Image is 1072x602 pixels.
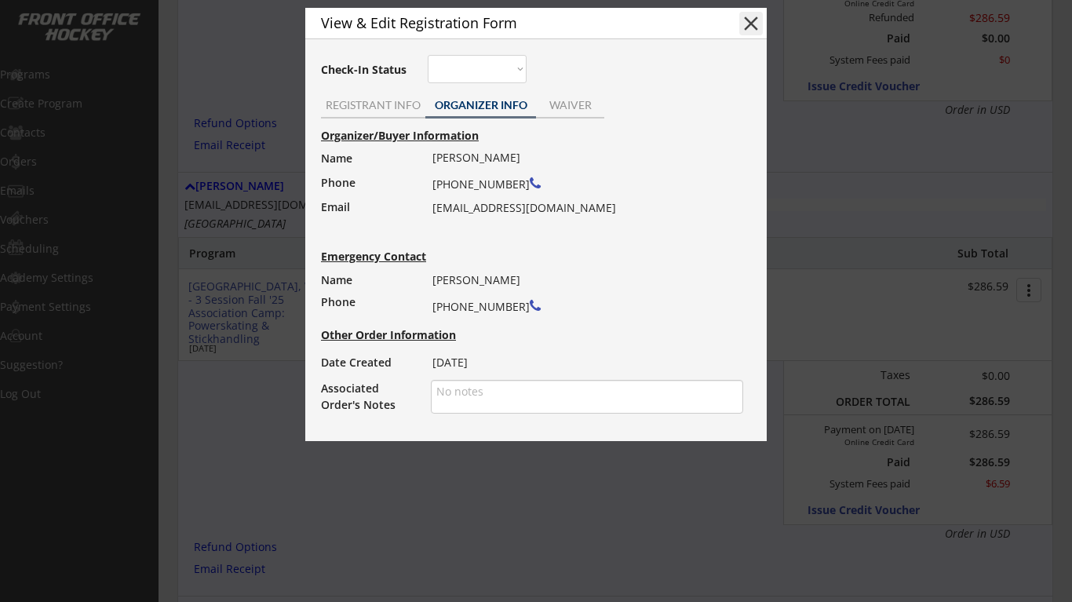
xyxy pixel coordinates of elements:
div: Check-In Status [321,64,410,75]
div: Name Phone [321,269,416,313]
div: Associated Order's Notes [321,380,416,413]
div: Name Phone Email [321,147,416,243]
div: [PERSON_NAME] [PHONE_NUMBER] [432,269,733,319]
div: View & Edit Registration Form [321,16,712,30]
div: Organizer/Buyer Information [321,130,759,141]
div: [PERSON_NAME] [PHONE_NUMBER] [EMAIL_ADDRESS][DOMAIN_NAME] [432,147,733,219]
div: Emergency Contact [321,251,441,262]
div: ORGANIZER INFO [425,100,536,111]
div: [DATE] [432,352,733,374]
div: Other Order Information [321,330,759,341]
button: close [739,12,763,35]
div: WAIVER [536,100,604,111]
div: Date Created [321,352,416,374]
div: REGISTRANT INFO [321,100,425,111]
